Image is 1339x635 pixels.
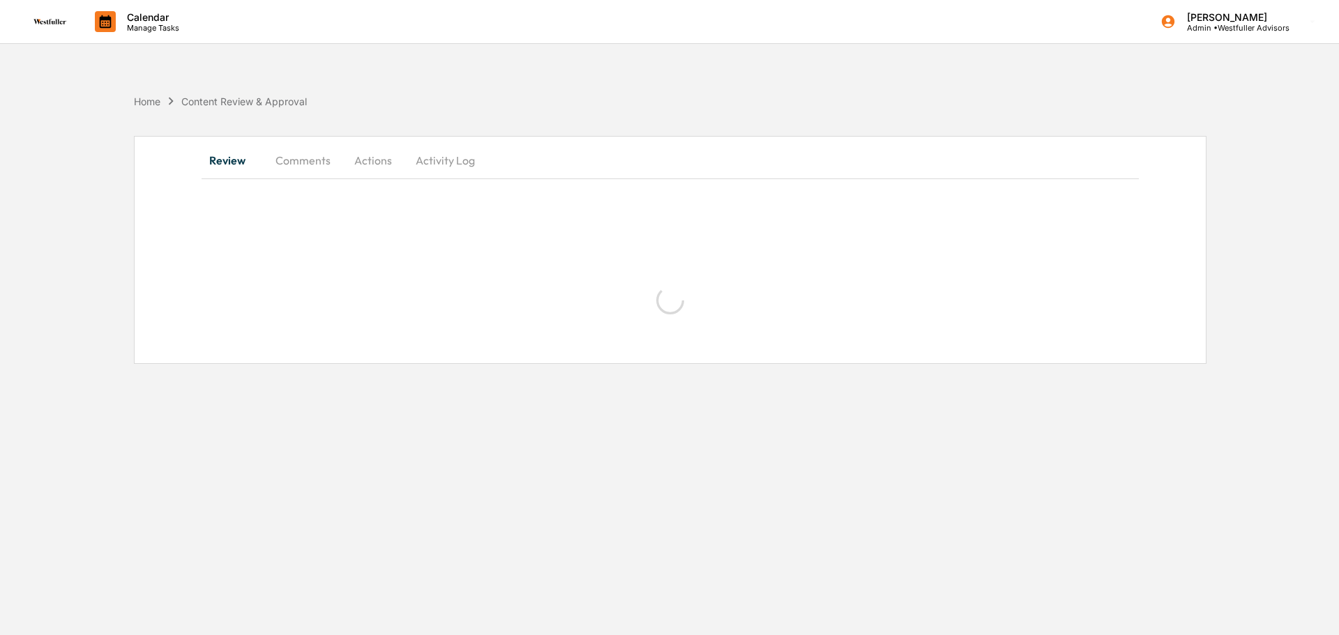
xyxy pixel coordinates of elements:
button: Activity Log [404,144,486,177]
button: Actions [342,144,404,177]
button: Comments [264,144,342,177]
button: Review [202,144,264,177]
div: Home [134,95,160,107]
div: Content Review & Approval [181,95,307,107]
p: Calendar [116,11,186,23]
p: [PERSON_NAME] [1176,11,1289,23]
p: Admin • Westfuller Advisors [1176,23,1289,33]
img: logo [33,19,67,24]
div: secondary tabs example [202,144,1139,177]
p: Manage Tasks [116,23,186,33]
